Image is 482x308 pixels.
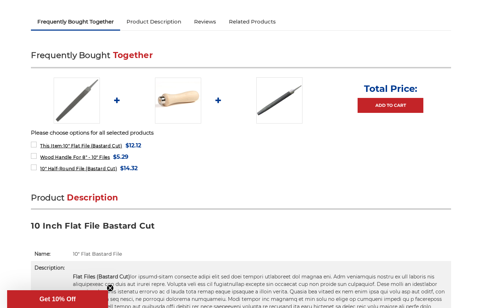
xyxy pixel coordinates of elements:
[67,193,118,203] span: Description
[223,14,282,30] a: Related Products
[125,141,141,150] span: $12.12
[40,155,110,160] span: Wood Handle For 8" - 10" Files
[39,296,76,303] span: Get 10% Off
[113,152,128,162] span: $5.29
[31,50,110,60] span: Frequently Bought
[7,290,108,308] div: Get 10% OffClose teaser
[69,247,451,261] td: 10" Flat Bastard File
[31,193,64,203] span: Product
[40,143,122,148] span: 10" Flat File (Bastard Cut)
[54,78,100,124] img: 10" Flat Bastard File
[40,166,117,171] span: 10" Half-Round File (Bastard Cut)
[31,14,120,30] a: Frequently Bought Together
[364,83,417,94] p: Total Price:
[31,129,451,137] p: Please choose options for all selected products
[188,14,223,30] a: Reviews
[34,251,50,257] strong: Name:
[120,14,188,30] a: Product Description
[34,265,65,271] strong: Description:
[31,220,451,236] h3: 10 Inch Flat File Bastard Cut
[120,163,138,173] span: $14.32
[358,98,423,113] a: Add to Cart
[107,284,114,292] button: Close teaser
[73,273,130,280] strong: Flat Files (Bastard Cut)
[40,143,63,148] strong: This Item:
[113,50,153,60] span: Together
